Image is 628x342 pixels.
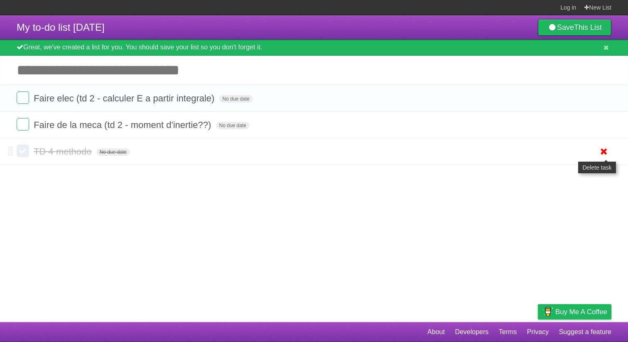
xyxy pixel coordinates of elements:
[542,305,553,319] img: Buy me a coffee
[538,304,611,320] a: Buy me a coffee
[559,324,611,340] a: Suggest a feature
[34,120,213,130] span: Faire de la meca (td 2 - moment d'inertie??)
[555,305,607,319] span: Buy me a coffee
[455,324,488,340] a: Developers
[427,324,445,340] a: About
[17,91,29,104] label: Done
[17,22,105,33] span: My to-do list [DATE]
[216,122,250,129] span: No due date
[574,23,602,32] b: This List
[34,146,93,157] span: TD 4 methodo
[499,324,517,340] a: Terms
[219,95,253,103] span: No due date
[17,145,29,157] label: Done
[527,324,549,340] a: Privacy
[96,148,130,156] span: No due date
[17,118,29,130] label: Done
[34,93,216,103] span: Faire elec (td 2 - calculer E a partir integrale)
[538,19,611,36] a: SaveThis List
